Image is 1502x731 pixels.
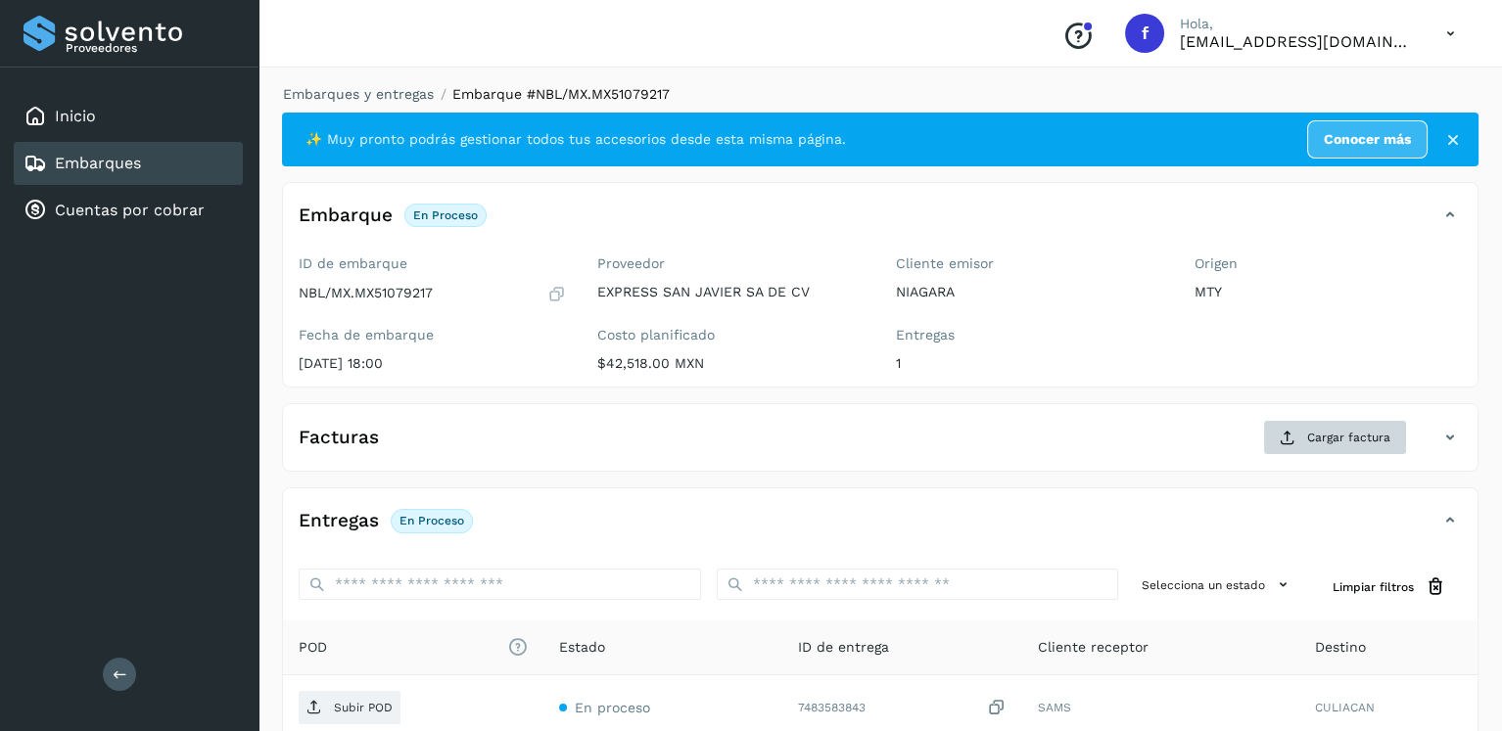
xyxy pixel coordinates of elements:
[1134,569,1301,601] button: Selecciona un estado
[896,284,1163,300] p: NIAGARA
[66,41,235,55] p: Proveedores
[299,355,566,372] p: [DATE] 18:00
[55,107,96,125] a: Inicio
[299,285,433,301] p: NBL/MX.MX51079217
[14,142,243,185] div: Embarques
[299,691,400,724] button: Subir POD
[597,255,865,272] label: Proveedor
[299,205,393,227] h4: Embarque
[283,420,1478,471] div: FacturasCargar factura
[1195,284,1462,300] p: MTY
[1180,16,1415,32] p: Hola,
[798,698,1006,718] div: 7483583843
[334,701,393,714] p: Subir POD
[1180,32,1415,51] p: facturacion@expresssanjavier.com
[55,154,141,172] a: Embarques
[896,255,1163,272] label: Cliente emisor
[282,84,1479,105] nav: breadcrumb
[299,255,566,272] label: ID de embarque
[14,189,243,232] div: Cuentas por cobrar
[1307,120,1428,159] a: Conocer más
[413,208,478,222] p: En proceso
[1333,578,1414,596] span: Limpiar filtros
[14,95,243,138] div: Inicio
[399,514,464,527] p: En proceso
[283,199,1478,248] div: EmbarqueEn proceso
[305,129,846,150] span: ✨ Muy pronto podrás gestionar todos tus accesorios desde esta misma página.
[299,637,528,658] span: POD
[798,637,889,658] span: ID de entrega
[597,355,865,372] p: $42,518.00 MXN
[559,637,605,658] span: Estado
[299,427,379,449] h4: Facturas
[1195,255,1462,272] label: Origen
[1315,637,1366,658] span: Destino
[283,504,1478,553] div: EntregasEn proceso
[299,510,379,532] h4: Entregas
[597,284,865,300] p: EXPRESS SAN JAVIER SA DE CV
[1307,429,1390,446] span: Cargar factura
[452,86,670,102] span: Embarque #NBL/MX.MX51079217
[896,355,1163,372] p: 1
[1263,420,1407,455] button: Cargar factura
[283,86,434,102] a: Embarques y entregas
[575,700,650,715] span: En proceso
[1317,569,1462,605] button: Limpiar filtros
[55,201,205,219] a: Cuentas por cobrar
[1038,637,1149,658] span: Cliente receptor
[299,327,566,343] label: Fecha de embarque
[896,327,1163,343] label: Entregas
[597,327,865,343] label: Costo planificado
